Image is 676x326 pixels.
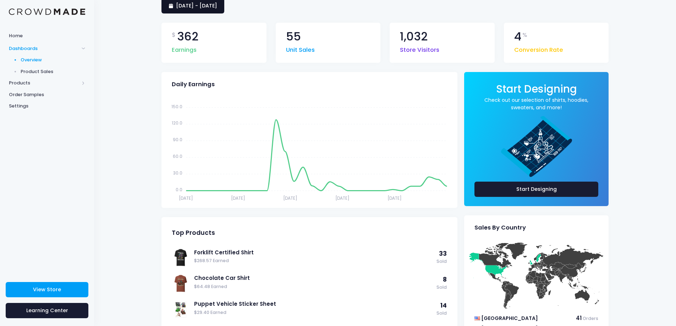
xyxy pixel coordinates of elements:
[194,249,433,256] a: Forklift Certified Shirt
[283,195,297,201] tspan: [DATE]
[436,284,447,291] span: Sold
[172,120,182,126] tspan: 120.0
[436,310,447,317] span: Sold
[172,81,215,88] span: Daily Earnings
[194,283,433,290] span: $64.48 Earned
[481,315,538,322] span: [GEOGRAPHIC_DATA]
[231,195,245,201] tspan: [DATE]
[9,9,85,15] img: Logo
[522,31,527,39] span: %
[583,315,598,321] span: Orders
[176,2,217,9] span: [DATE] - [DATE]
[474,224,526,231] span: Sales By Country
[26,307,68,314] span: Learning Center
[9,45,79,52] span: Dashboards
[194,309,433,316] span: $29.40 Earned
[400,42,439,55] span: Store Visitors
[21,68,86,75] span: Product Sales
[436,258,447,265] span: Sold
[474,182,598,197] a: Start Designing
[9,79,79,87] span: Products
[171,103,182,109] tspan: 150.0
[172,42,197,55] span: Earnings
[173,170,182,176] tspan: 30.0
[335,195,350,201] tspan: [DATE]
[286,31,301,43] span: 55
[474,96,598,111] a: Check out our selection of shirts, hoodies, sweaters, and more!
[286,42,315,55] span: Unit Sales
[400,31,428,43] span: 1,032
[172,229,215,237] span: Top Products
[576,314,582,322] span: 41
[496,82,577,96] span: Start Designing
[177,31,198,43] span: 362
[6,303,88,318] a: Learning Center
[6,282,88,297] a: View Store
[514,31,521,43] span: 4
[496,88,577,94] a: Start Designing
[514,42,563,55] span: Conversion Rate
[194,258,433,264] span: $268.57 Earned
[173,137,182,143] tspan: 90.0
[388,195,402,201] tspan: [DATE]
[21,56,86,63] span: Overview
[9,103,85,110] span: Settings
[172,31,176,39] span: $
[440,301,447,310] span: 14
[443,275,447,284] span: 8
[194,300,433,308] a: Puppet Vehicle Sticker Sheet
[9,91,85,98] span: Order Samples
[176,187,182,193] tspan: 0.0
[173,153,182,159] tspan: 60.0
[33,286,61,293] span: View Store
[194,274,433,282] a: Chocolate Car Shirt
[9,32,85,39] span: Home
[439,249,447,258] span: 33
[179,195,193,201] tspan: [DATE]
